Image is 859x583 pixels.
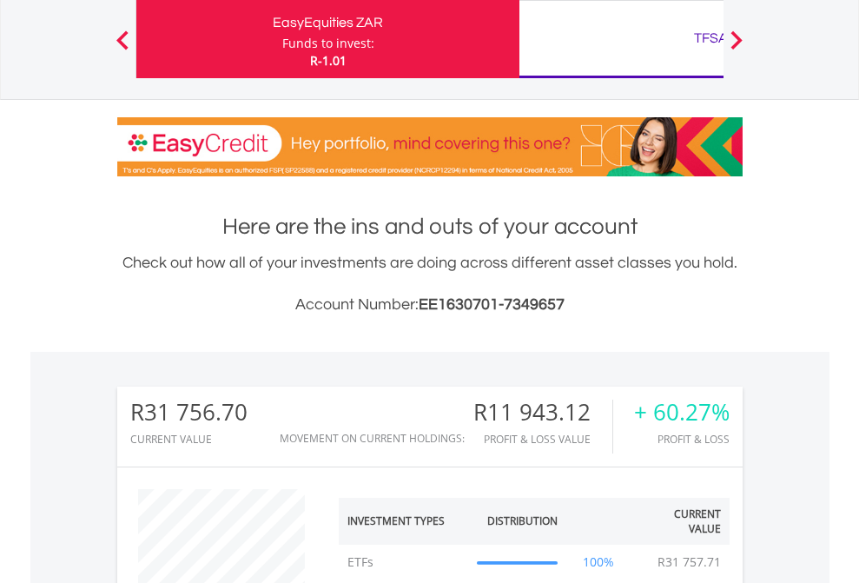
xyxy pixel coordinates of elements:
div: Funds to invest: [282,35,374,52]
th: Current Value [631,498,730,545]
button: Previous [105,39,140,56]
td: ETFs [339,545,469,580]
h1: Here are the ins and outs of your account [117,211,743,242]
div: Check out how all of your investments are doing across different asset classes you hold. [117,251,743,317]
button: Next [719,39,754,56]
div: R31 756.70 [130,400,248,425]
td: 100% [566,545,631,580]
span: EE1630701-7349657 [419,296,565,313]
div: EasyEquities ZAR [147,10,509,35]
div: R11 943.12 [473,400,612,425]
div: Profit & Loss [634,434,730,445]
th: Investment Types [339,498,469,545]
div: CURRENT VALUE [130,434,248,445]
span: R-1.01 [310,52,347,69]
h3: Account Number: [117,293,743,317]
img: EasyCredit Promotion Banner [117,117,743,176]
div: + 60.27% [634,400,730,425]
div: Movement on Current Holdings: [280,433,465,444]
div: Distribution [487,513,558,528]
td: R31 757.71 [649,545,730,580]
div: Profit & Loss Value [473,434,612,445]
